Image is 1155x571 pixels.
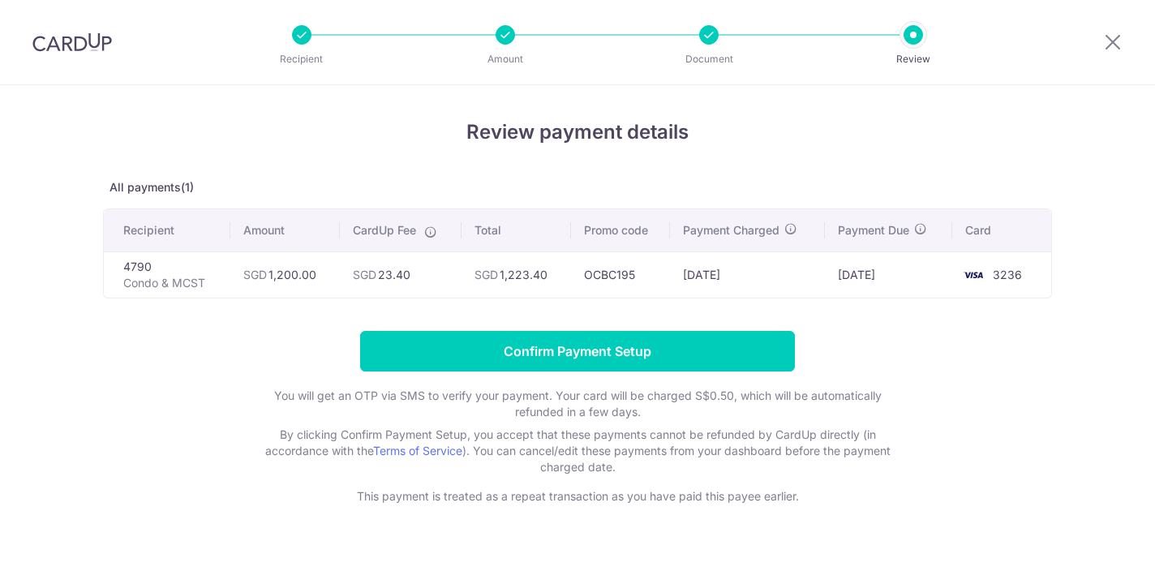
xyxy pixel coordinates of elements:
td: 1,200.00 [230,251,340,298]
td: 23.40 [340,251,462,298]
td: OCBC195 [571,251,671,298]
img: <span class="translation_missing" title="translation missing: en.account_steps.new_confirm_form.b... [957,265,990,285]
p: Document [649,51,769,67]
h4: Review payment details [103,118,1052,147]
p: Review [853,51,973,67]
th: Promo code [571,209,671,251]
img: CardUp [32,32,112,52]
a: Terms of Service [373,444,462,457]
span: 3236 [993,268,1022,281]
p: This payment is treated as a repeat transaction as you have paid this payee earlier. [253,488,902,504]
p: Recipient [242,51,362,67]
td: [DATE] [670,251,825,298]
span: CardUp Fee [353,222,416,238]
td: [DATE] [825,251,952,298]
input: Confirm Payment Setup [360,331,795,371]
p: Condo & MCST [123,275,217,291]
td: 4790 [104,251,230,298]
span: SGD [243,268,267,281]
span: SGD [353,268,376,281]
th: Recipient [104,209,230,251]
p: Amount [445,51,565,67]
th: Total [462,209,571,251]
span: Payment Charged [683,222,779,238]
iframe: Opens a widget where you can find more information [1050,522,1139,563]
p: All payments(1) [103,179,1052,195]
p: By clicking Confirm Payment Setup, you accept that these payments cannot be refunded by CardUp di... [253,427,902,475]
span: SGD [474,268,498,281]
p: You will get an OTP via SMS to verify your payment. Your card will be charged S$0.50, which will ... [253,388,902,420]
th: Card [952,209,1051,251]
span: Payment Due [838,222,909,238]
th: Amount [230,209,340,251]
td: 1,223.40 [462,251,571,298]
